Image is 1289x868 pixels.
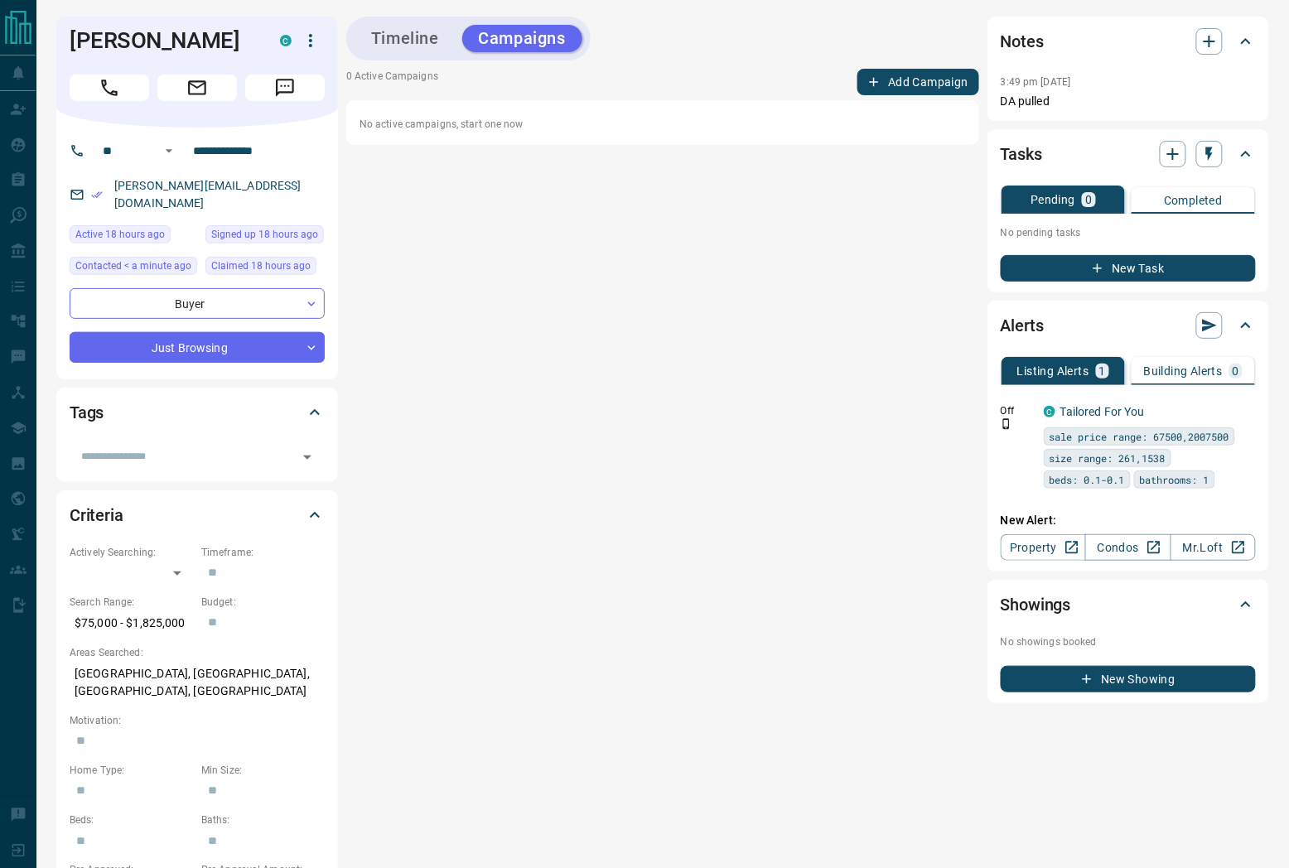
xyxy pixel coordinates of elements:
[1233,365,1239,377] p: 0
[1001,512,1256,529] p: New Alert:
[857,69,979,95] button: Add Campaign
[1001,220,1256,245] p: No pending tasks
[1140,471,1209,488] span: bathrooms: 1
[1164,195,1223,206] p: Completed
[114,179,302,210] a: [PERSON_NAME][EMAIL_ADDRESS][DOMAIN_NAME]
[1001,666,1256,692] button: New Showing
[70,495,325,535] div: Criteria
[201,595,325,610] p: Budget:
[1001,418,1012,430] svg: Push Notification Only
[70,813,193,827] p: Beds:
[201,545,325,560] p: Timeframe:
[1001,93,1256,110] p: DA pulled
[1085,534,1171,561] a: Condos
[245,75,325,101] span: Message
[360,117,966,132] p: No active campaigns, start one now
[70,713,325,728] p: Motivation:
[280,35,292,46] div: condos.ca
[1001,403,1034,418] p: Off
[1085,194,1092,205] p: 0
[346,69,438,95] p: 0 Active Campaigns
[70,75,149,101] span: Call
[355,25,456,52] button: Timeline
[1060,405,1145,418] a: Tailored For You
[1001,28,1044,55] h2: Notes
[1001,22,1256,61] div: Notes
[75,226,165,243] span: Active 18 hours ago
[70,763,193,778] p: Home Type:
[1050,428,1229,445] span: sale price range: 67500,2007500
[159,141,179,161] button: Open
[1001,534,1086,561] a: Property
[70,595,193,610] p: Search Range:
[1050,450,1166,466] span: size range: 261,1538
[70,645,325,660] p: Areas Searched:
[1001,141,1042,167] h2: Tasks
[70,393,325,432] div: Tags
[70,225,197,248] div: Fri Sep 12 2025
[1171,534,1256,561] a: Mr.Loft
[1099,365,1106,377] p: 1
[1144,365,1223,377] p: Building Alerts
[201,763,325,778] p: Min Size:
[70,502,123,528] h2: Criteria
[211,258,311,274] span: Claimed 18 hours ago
[1001,134,1256,174] div: Tasks
[1001,312,1044,339] h2: Alerts
[205,257,325,280] div: Fri Sep 12 2025
[70,27,255,54] h1: [PERSON_NAME]
[1001,634,1256,649] p: No showings booked
[1044,406,1055,417] div: condos.ca
[1001,255,1256,282] button: New Task
[1050,471,1125,488] span: beds: 0.1-0.1
[1001,306,1256,345] div: Alerts
[70,660,325,705] p: [GEOGRAPHIC_DATA], [GEOGRAPHIC_DATA], [GEOGRAPHIC_DATA], [GEOGRAPHIC_DATA]
[205,225,325,248] div: Fri Sep 12 2025
[1001,76,1071,88] p: 3:49 pm [DATE]
[91,189,103,200] svg: Email Verified
[70,545,193,560] p: Actively Searching:
[70,610,193,637] p: $75,000 - $1,825,000
[462,25,582,52] button: Campaigns
[1031,194,1075,205] p: Pending
[1001,585,1256,624] div: Showings
[75,258,191,274] span: Contacted < a minute ago
[1001,591,1071,618] h2: Showings
[296,446,319,469] button: Open
[201,813,325,827] p: Baths:
[1017,365,1089,377] p: Listing Alerts
[70,399,104,426] h2: Tags
[70,332,325,363] div: Just Browsing
[211,226,318,243] span: Signed up 18 hours ago
[70,257,197,280] div: Sat Sep 13 2025
[70,288,325,319] div: Buyer
[157,75,237,101] span: Email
